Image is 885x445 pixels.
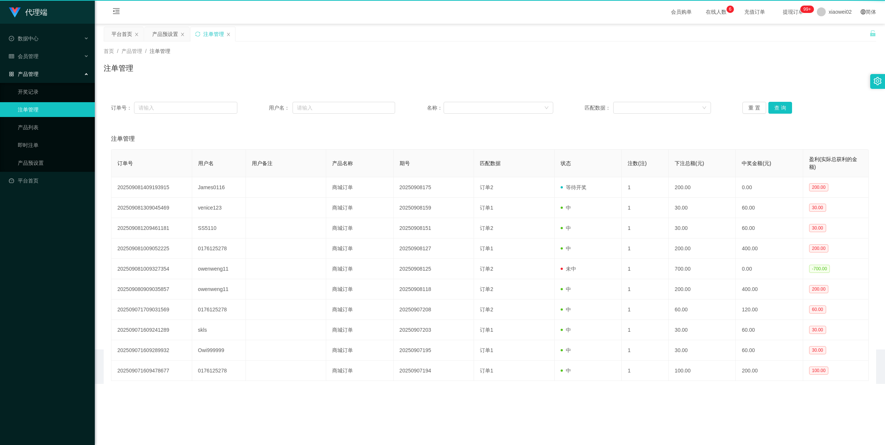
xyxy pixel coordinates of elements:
[104,0,129,24] i: 图标: menu-fold
[192,198,246,218] td: venice123
[622,218,669,238] td: 1
[544,106,549,111] i: 图标: down
[111,340,192,361] td: 202509071609289932
[9,173,89,188] a: 图标: dashboard平台首页
[18,102,89,117] a: 注单管理
[134,102,237,114] input: 请输入
[192,218,246,238] td: SS5110
[480,307,493,312] span: 订单2
[561,225,571,231] span: 中
[394,300,474,320] td: 20250907208
[561,307,571,312] span: 中
[874,77,882,85] i: 图标: setting
[675,160,704,166] span: 下注总额(元)
[736,361,803,381] td: 200.00
[25,0,47,24] h1: 代理端
[669,198,736,218] td: 30.00
[121,48,142,54] span: 产品管理
[326,320,393,340] td: 商城订单
[192,340,246,361] td: Owi999999
[742,102,766,114] button: 重 置
[669,177,736,198] td: 200.00
[561,286,571,292] span: 中
[111,177,192,198] td: 202509081409193915
[669,259,736,279] td: 700.00
[394,218,474,238] td: 20250908151
[192,300,246,320] td: 0176125278
[669,361,736,381] td: 100.00
[111,238,192,259] td: 202509081009052225
[18,84,89,99] a: 开奖记录
[561,266,576,272] span: 未中
[326,198,393,218] td: 商城订单
[134,32,139,37] i: 图标: close
[150,48,170,54] span: 注单管理
[809,285,829,293] span: 200.00
[809,326,826,334] span: 30.00
[736,279,803,300] td: 400.00
[394,279,474,300] td: 20250908118
[480,160,501,166] span: 匹配数据
[736,300,803,320] td: 120.00
[117,160,133,166] span: 订单号
[326,177,393,198] td: 商城订单
[326,340,393,361] td: 商城订单
[394,198,474,218] td: 20250908159
[809,204,826,212] span: 30.00
[727,6,734,13] sup: 6
[427,104,444,112] span: 名称：
[111,104,134,112] span: 订单号：
[9,54,14,59] i: 图标: table
[622,259,669,279] td: 1
[111,279,192,300] td: 202509080909035857
[111,259,192,279] td: 202509081009327354
[18,138,89,153] a: 即时注单
[736,238,803,259] td: 400.00
[192,238,246,259] td: 0176125278
[117,48,118,54] span: /
[809,265,830,273] span: -700.00
[741,9,769,14] span: 充值订单
[111,361,192,381] td: 202509071609478677
[622,238,669,259] td: 1
[400,160,410,166] span: 期号
[801,6,814,13] sup: 1113
[669,238,736,259] td: 200.00
[104,63,133,74] h1: 注单管理
[669,218,736,238] td: 30.00
[622,320,669,340] td: 1
[192,177,246,198] td: James0116
[192,279,246,300] td: owenweng11
[809,346,826,354] span: 30.00
[293,102,395,114] input: 请输入
[561,184,587,190] span: 等待开奖
[736,177,803,198] td: 0.00
[394,361,474,381] td: 20250907194
[869,30,876,37] i: 图标: unlock
[9,7,21,18] img: logo.9652507e.png
[9,71,14,77] i: 图标: appstore-o
[394,340,474,361] td: 20250907195
[779,9,807,14] span: 提现订单
[628,160,647,166] span: 注数(注)
[394,238,474,259] td: 20250908127
[111,134,135,143] span: 注单管理
[101,367,879,375] div: 2021
[326,238,393,259] td: 商城订单
[480,266,493,272] span: 订单2
[622,279,669,300] td: 1
[9,53,39,59] span: 会员管理
[736,320,803,340] td: 60.00
[326,300,393,320] td: 商城订单
[195,31,200,37] i: 图标: sync
[702,106,707,111] i: 图标: down
[729,6,731,13] p: 6
[394,320,474,340] td: 20250907203
[104,48,114,54] span: 首页
[18,120,89,135] a: 产品列表
[480,245,493,251] span: 订单1
[809,305,826,314] span: 60.00
[9,36,39,41] span: 数据中心
[809,244,829,252] span: 200.00
[111,300,192,320] td: 202509071709031569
